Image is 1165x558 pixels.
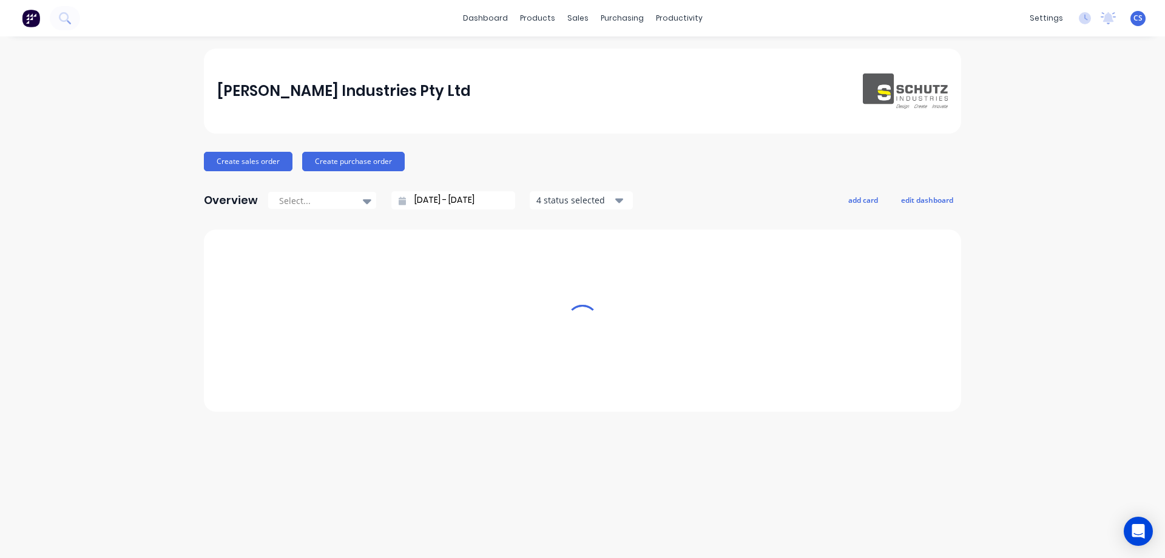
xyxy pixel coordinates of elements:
[1133,13,1143,24] span: CS
[530,191,633,209] button: 4 status selected
[514,9,561,27] div: products
[536,194,613,206] div: 4 status selected
[217,79,471,103] div: [PERSON_NAME] Industries Pty Ltd
[595,9,650,27] div: purchasing
[893,192,961,208] button: edit dashboard
[457,9,514,27] a: dashboard
[204,188,258,213] div: Overview
[863,73,948,109] img: Schutz Industries Pty Ltd
[22,9,40,27] img: Factory
[1024,9,1069,27] div: settings
[650,9,709,27] div: productivity
[840,192,886,208] button: add card
[302,152,405,171] button: Create purchase order
[1124,517,1153,546] div: Open Intercom Messenger
[561,9,595,27] div: sales
[204,152,292,171] button: Create sales order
